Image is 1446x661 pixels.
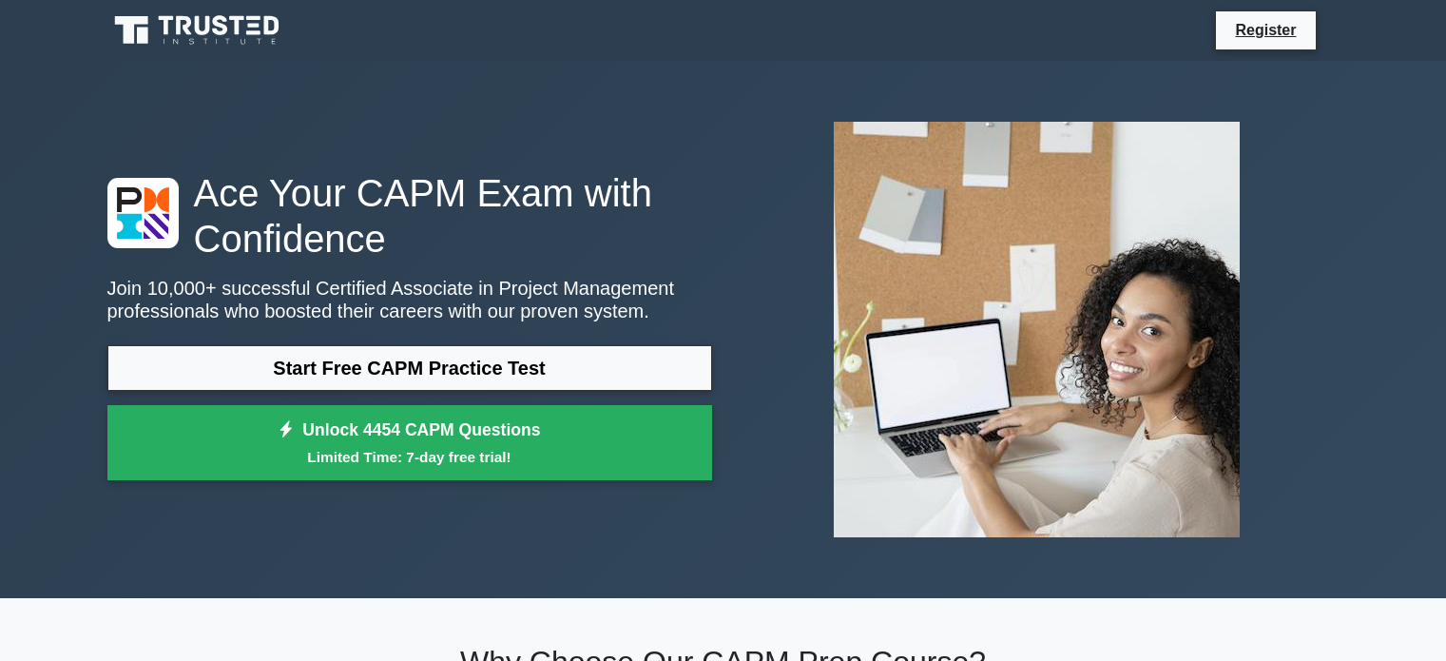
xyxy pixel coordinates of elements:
[107,277,712,322] p: Join 10,000+ successful Certified Associate in Project Management professionals who boosted their...
[107,170,712,262] h1: Ace Your CAPM Exam with Confidence
[107,405,712,481] a: Unlock 4454 CAPM QuestionsLimited Time: 7-day free trial!
[107,345,712,391] a: Start Free CAPM Practice Test
[1224,18,1307,42] a: Register
[131,446,688,468] small: Limited Time: 7-day free trial!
